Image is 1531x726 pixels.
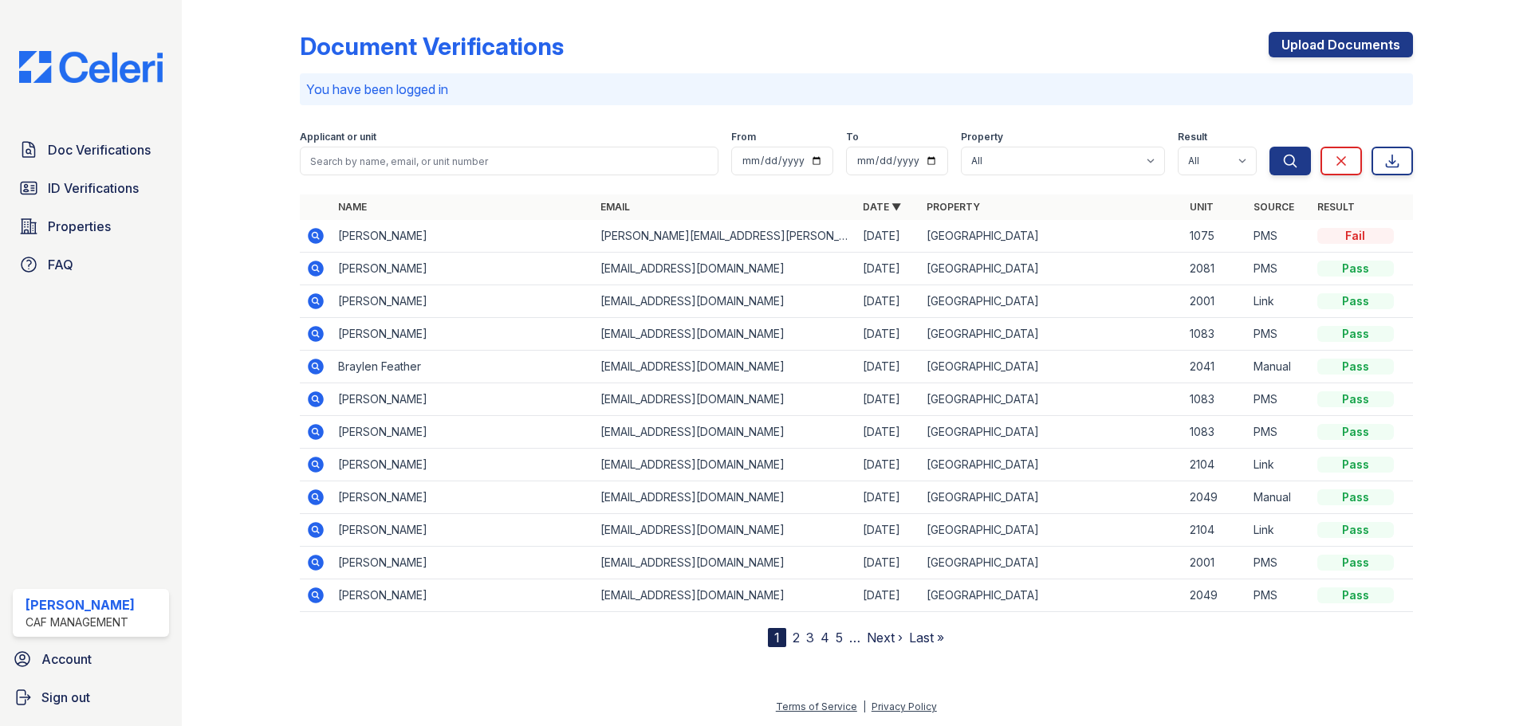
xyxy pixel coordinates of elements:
label: Result [1178,131,1207,143]
div: Pass [1317,587,1394,603]
div: [PERSON_NAME] [26,595,135,614]
div: Pass [1317,555,1394,571]
td: Braylen Feather [332,351,594,383]
td: [PERSON_NAME] [332,383,594,416]
a: Email [600,201,630,213]
td: [GEOGRAPHIC_DATA] [920,449,1183,481]
td: [EMAIL_ADDRESS][DOMAIN_NAME] [594,351,856,383]
td: [DATE] [856,318,920,351]
span: Doc Verifications [48,140,151,159]
td: [GEOGRAPHIC_DATA] [920,579,1183,612]
td: [DATE] [856,481,920,514]
input: Search by name, email, or unit number [300,147,718,175]
td: 2049 [1183,481,1247,514]
td: [GEOGRAPHIC_DATA] [920,285,1183,318]
td: [GEOGRAPHIC_DATA] [920,514,1183,547]
a: FAQ [13,249,169,281]
td: 1083 [1183,383,1247,416]
a: Date ▼ [863,201,901,213]
td: 2041 [1183,351,1247,383]
a: Unit [1190,201,1214,213]
a: Properties [13,210,169,242]
a: Source [1254,201,1294,213]
div: Pass [1317,326,1394,342]
td: [EMAIL_ADDRESS][DOMAIN_NAME] [594,318,856,351]
td: [GEOGRAPHIC_DATA] [920,481,1183,514]
td: [GEOGRAPHIC_DATA] [920,383,1183,416]
td: [PERSON_NAME] [332,285,594,318]
a: Doc Verifications [13,134,169,166]
div: Pass [1317,489,1394,505]
td: [GEOGRAPHIC_DATA] [920,416,1183,449]
td: 2049 [1183,579,1247,612]
a: 5 [836,630,843,646]
a: Result [1317,201,1355,213]
span: Account [41,649,92,669]
td: [EMAIL_ADDRESS][DOMAIN_NAME] [594,449,856,481]
td: [EMAIL_ADDRESS][DOMAIN_NAME] [594,285,856,318]
td: PMS [1247,220,1311,253]
td: [PERSON_NAME][EMAIL_ADDRESS][PERSON_NAME][DOMAIN_NAME] [594,220,856,253]
a: Name [338,201,367,213]
div: Document Verifications [300,32,564,61]
a: Next › [867,630,903,646]
td: 2001 [1183,285,1247,318]
td: 2081 [1183,253,1247,285]
a: Terms of Service [776,700,857,712]
div: Pass [1317,293,1394,309]
a: Account [6,643,175,675]
a: 4 [821,630,829,646]
label: Applicant or unit [300,131,376,143]
td: [EMAIL_ADDRESS][DOMAIN_NAME] [594,547,856,579]
td: [PERSON_NAME] [332,547,594,579]
td: [EMAIL_ADDRESS][DOMAIN_NAME] [594,514,856,547]
td: [EMAIL_ADDRESS][DOMAIN_NAME] [594,383,856,416]
td: [PERSON_NAME] [332,481,594,514]
td: [EMAIL_ADDRESS][DOMAIN_NAME] [594,253,856,285]
td: [PERSON_NAME] [332,514,594,547]
div: 1 [768,628,786,647]
a: Privacy Policy [872,700,937,712]
td: [DATE] [856,514,920,547]
td: [DATE] [856,253,920,285]
a: Sign out [6,681,175,713]
td: [DATE] [856,547,920,579]
label: From [731,131,756,143]
span: Sign out [41,688,90,707]
a: Last » [909,630,944,646]
a: ID Verifications [13,172,169,204]
td: PMS [1247,416,1311,449]
div: CAF Management [26,614,135,630]
td: [PERSON_NAME] [332,220,594,253]
td: [DATE] [856,449,920,481]
td: PMS [1247,253,1311,285]
td: [DATE] [856,383,920,416]
td: Link [1247,285,1311,318]
td: [GEOGRAPHIC_DATA] [920,318,1183,351]
a: 3 [806,630,814,646]
td: [EMAIL_ADDRESS][DOMAIN_NAME] [594,416,856,449]
td: PMS [1247,383,1311,416]
span: Properties [48,217,111,236]
td: 1083 [1183,318,1247,351]
td: 2104 [1183,449,1247,481]
div: | [863,700,866,712]
td: [PERSON_NAME] [332,449,594,481]
td: [PERSON_NAME] [332,416,594,449]
td: [PERSON_NAME] [332,253,594,285]
td: PMS [1247,318,1311,351]
td: [DATE] [856,351,920,383]
td: [PERSON_NAME] [332,318,594,351]
td: [DATE] [856,579,920,612]
span: FAQ [48,255,73,274]
div: Pass [1317,391,1394,407]
td: [GEOGRAPHIC_DATA] [920,547,1183,579]
td: Manual [1247,351,1311,383]
td: 1075 [1183,220,1247,253]
div: Pass [1317,424,1394,440]
div: Fail [1317,228,1394,244]
td: [GEOGRAPHIC_DATA] [920,351,1183,383]
td: [GEOGRAPHIC_DATA] [920,253,1183,285]
span: … [849,628,860,647]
